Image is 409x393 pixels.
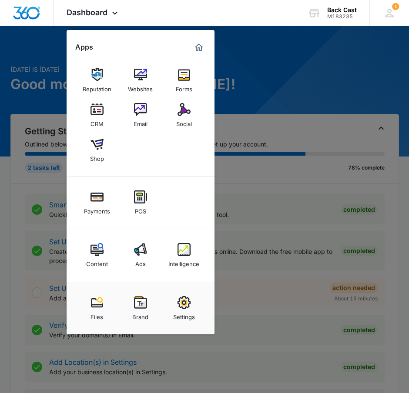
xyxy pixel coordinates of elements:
[134,116,148,127] div: Email
[124,99,157,132] a: Email
[75,43,93,51] h2: Apps
[132,309,148,320] div: Brand
[124,239,157,272] a: Ads
[173,309,195,320] div: Settings
[80,133,114,167] a: Shop
[168,99,201,132] a: Social
[168,64,201,97] a: Forms
[86,256,108,267] div: Content
[80,239,114,272] a: Content
[128,81,153,93] div: Websites
[124,292,157,325] a: Brand
[176,116,192,127] div: Social
[67,8,107,17] span: Dashboard
[80,99,114,132] a: CRM
[327,13,357,20] div: account id
[80,292,114,325] a: Files
[176,81,192,93] div: Forms
[168,292,201,325] a: Settings
[80,186,114,219] a: Payments
[124,186,157,219] a: POS
[84,203,110,215] div: Payments
[327,7,357,13] div: account name
[392,3,399,10] span: 1
[80,64,114,97] a: Reputation
[90,151,104,162] div: Shop
[392,3,399,10] div: notifications count
[168,239,201,272] a: Intelligence
[192,40,206,54] a: Marketing 360® Dashboard
[168,256,199,267] div: Intelligence
[83,81,111,93] div: Reputation
[135,203,146,215] div: POS
[135,256,146,267] div: Ads
[91,309,103,320] div: Files
[91,116,104,127] div: CRM
[124,64,157,97] a: Websites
